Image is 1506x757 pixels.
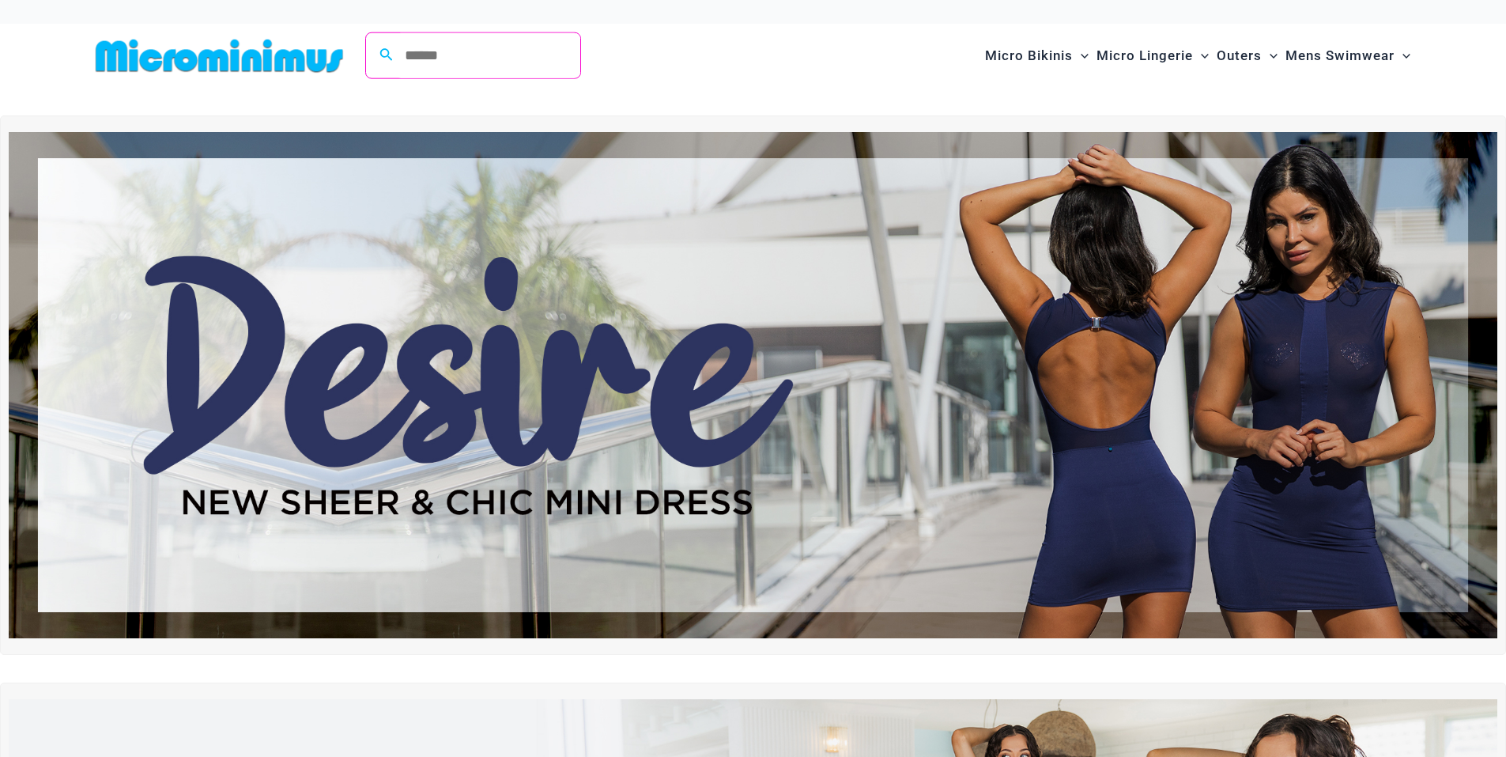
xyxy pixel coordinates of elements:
a: Micro BikinisMenu ToggleMenu Toggle [981,32,1093,80]
nav: Site Navigation [979,29,1417,82]
img: Desire me Navy Dress [9,132,1497,638]
img: MM SHOP LOGO FLAT [89,38,349,74]
a: Search icon link [379,46,394,66]
input: Search Submit [394,33,580,78]
span: Menu Toggle [1262,36,1278,76]
a: Micro LingerieMenu ToggleMenu Toggle [1093,32,1213,80]
span: Outers [1217,36,1262,76]
span: Micro Lingerie [1096,36,1193,76]
a: Mens SwimwearMenu ToggleMenu Toggle [1281,32,1414,80]
span: Menu Toggle [1073,36,1089,76]
a: OutersMenu ToggleMenu Toggle [1213,32,1281,80]
span: Micro Bikinis [985,36,1073,76]
span: Menu Toggle [1395,36,1410,76]
span: Mens Swimwear [1285,36,1395,76]
span: Menu Toggle [1193,36,1209,76]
